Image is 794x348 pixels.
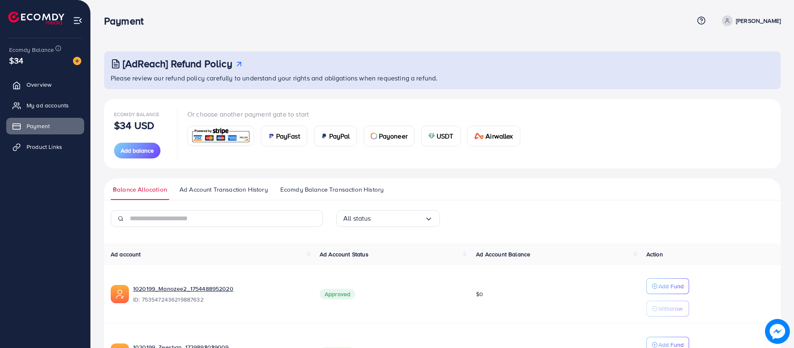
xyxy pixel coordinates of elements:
span: Balance Allocation [113,185,167,194]
a: [PERSON_NAME] [719,15,781,26]
span: $0 [476,290,483,298]
span: ID: 7535472436219887632 [133,295,306,304]
span: Ecomdy Balance Transaction History [280,185,384,194]
button: Withdraw [646,301,689,316]
span: Approved [320,289,355,299]
img: card [474,133,484,139]
span: Ad Account Balance [476,250,530,258]
a: cardPayPal [314,126,357,146]
a: My ad accounts [6,97,84,114]
span: PayPal [329,131,350,141]
span: Product Links [27,143,62,151]
span: Ecomdy Balance [114,111,159,118]
span: $34 [9,54,23,66]
button: Add balance [114,143,160,158]
span: Ad Account Status [320,250,369,258]
img: card [268,133,274,139]
img: card [428,133,435,139]
a: 1020199_Manozee2_1754488952020 [133,285,233,293]
a: cardPayoneer [364,126,415,146]
div: Search for option [336,210,440,227]
img: logo [8,12,64,24]
img: ic-ads-acc.e4c84228.svg [111,285,129,303]
div: <span class='underline'>1020199_Manozee2_1754488952020</span></br>7535472436219887632 [133,285,306,304]
span: Add balance [121,146,154,155]
p: Or choose another payment gate to start [187,109,527,119]
a: Product Links [6,139,84,155]
a: card [187,126,254,146]
a: cardPayFast [261,126,307,146]
span: USDT [437,131,454,141]
a: cardUSDT [421,126,461,146]
h3: [AdReach] Refund Policy [123,58,232,70]
a: cardAirwallex [467,126,520,146]
button: Add Fund [646,278,689,294]
p: [PERSON_NAME] [736,16,781,26]
img: card [321,133,328,139]
span: PayFast [276,131,300,141]
span: My ad accounts [27,101,69,110]
span: Payoneer [379,131,408,141]
p: Add Fund [658,281,684,291]
span: Action [646,250,663,258]
a: Overview [6,76,84,93]
img: card [190,127,251,145]
img: menu [73,16,83,25]
img: image [73,57,81,65]
a: Payment [6,118,84,134]
img: card [371,133,377,139]
p: $34 USD [114,120,154,130]
span: Airwallex [486,131,513,141]
p: Please review our refund policy carefully to understand your rights and obligations when requesti... [111,73,776,83]
span: Ad account [111,250,141,258]
span: All status [343,212,371,225]
span: Payment [27,122,50,130]
span: Overview [27,80,51,89]
img: image [767,321,788,342]
span: Ad Account Transaction History [180,185,268,194]
h3: Payment [104,15,150,27]
p: Withdraw [658,304,682,314]
input: Search for option [371,212,425,225]
span: Ecomdy Balance [9,46,54,54]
